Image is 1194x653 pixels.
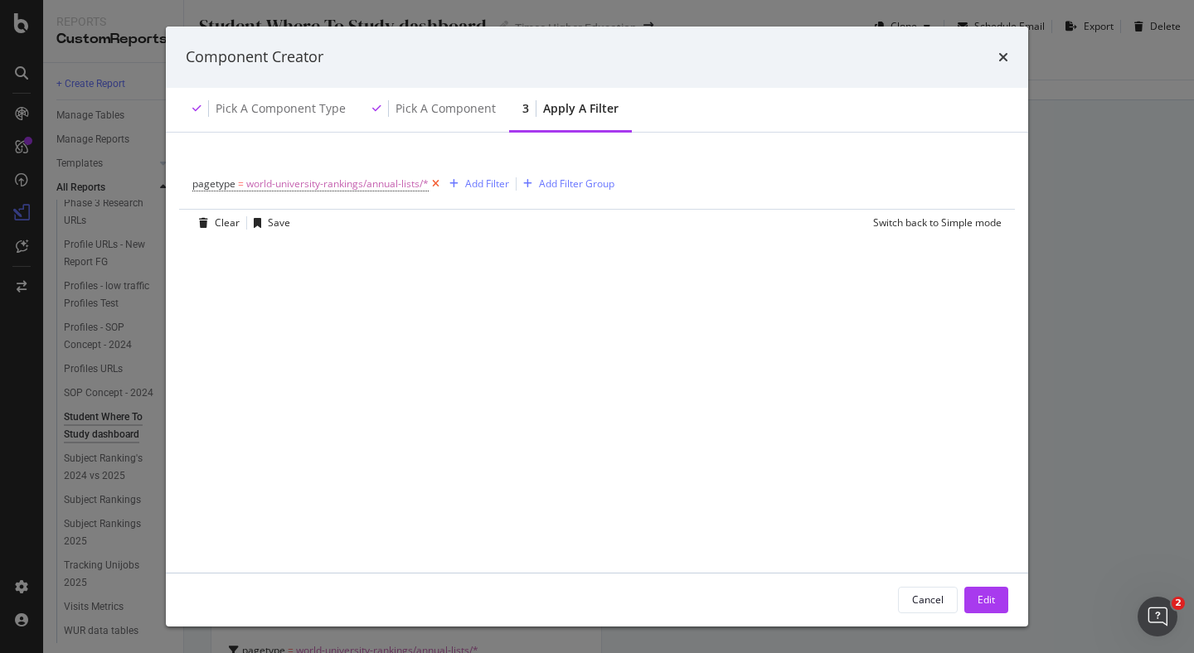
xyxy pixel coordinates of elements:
[517,174,614,194] button: Add Filter Group
[238,177,244,191] span: =
[216,100,346,117] div: Pick a Component type
[539,177,614,191] div: Add Filter Group
[978,593,995,607] div: Edit
[166,27,1028,626] div: modal
[873,215,1002,230] div: Switch back to Simple mode
[396,100,496,117] div: Pick a Component
[268,215,290,230] div: Save
[186,46,323,68] div: Component Creator
[522,100,529,117] div: 3
[1138,597,1177,636] iframe: Intercom live chat
[465,177,509,191] div: Add Filter
[543,100,619,117] div: Apply a Filter
[443,174,509,194] button: Add Filter
[215,215,240,230] div: Clear
[246,172,429,196] span: world-university-rankings/annual-lists/*
[192,177,235,191] span: pagetype
[247,210,290,236] button: Save
[998,46,1008,68] div: times
[964,587,1008,613] button: Edit
[898,587,958,613] button: Cancel
[192,210,240,236] button: Clear
[912,593,944,607] div: Cancel
[866,210,1002,236] button: Switch back to Simple mode
[1172,597,1185,610] span: 2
